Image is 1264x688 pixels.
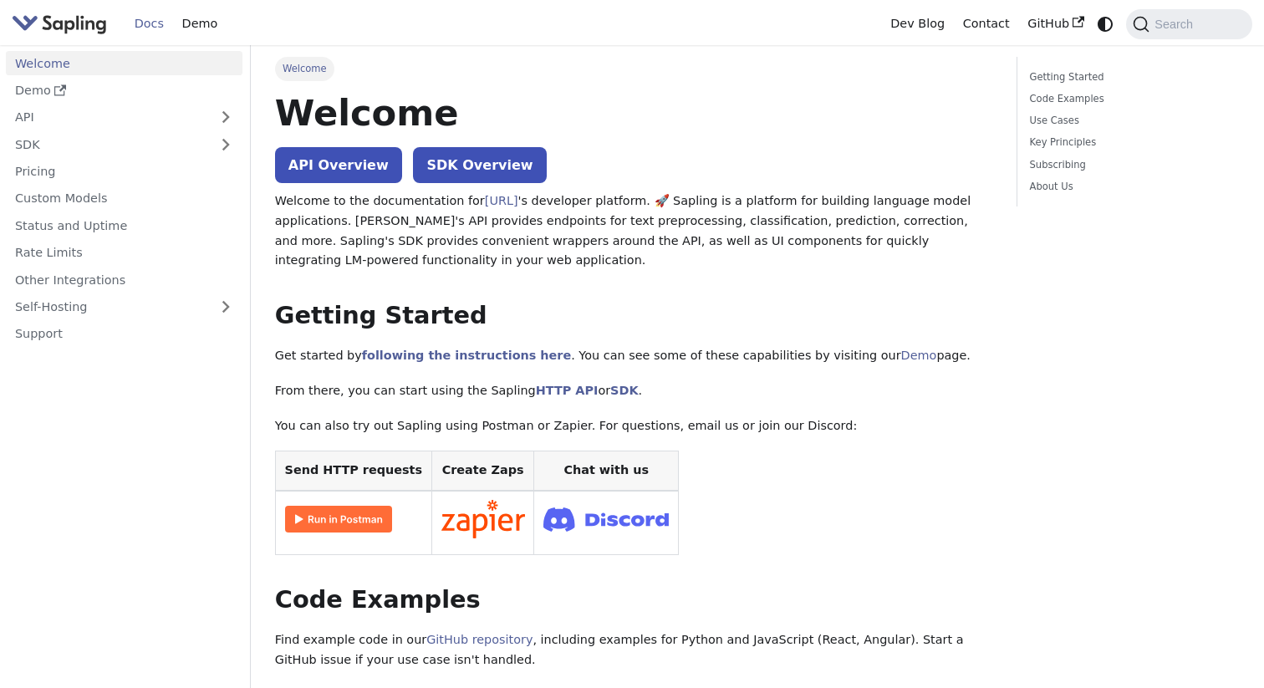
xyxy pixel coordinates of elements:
[6,79,242,103] a: Demo
[1030,91,1234,107] a: Code Examples
[901,349,937,362] a: Demo
[536,384,599,397] a: HTTP API
[6,132,209,156] a: SDK
[12,12,107,36] img: Sapling.ai
[275,451,431,491] th: Send HTTP requests
[275,57,334,80] span: Welcome
[6,51,242,75] a: Welcome
[275,57,993,80] nav: Breadcrumbs
[209,105,242,130] button: Expand sidebar category 'API'
[954,11,1019,37] a: Contact
[610,384,638,397] a: SDK
[543,502,669,537] img: Join Discord
[1030,135,1234,150] a: Key Principles
[1030,113,1234,129] a: Use Cases
[173,11,227,37] a: Demo
[534,451,679,491] th: Chat with us
[1126,9,1251,39] button: Search (Command+K)
[275,90,993,135] h1: Welcome
[413,147,546,183] a: SDK Overview
[6,105,209,130] a: API
[275,630,993,670] p: Find example code in our , including examples for Python and JavaScript (React, Angular). Start a...
[1018,11,1093,37] a: GitHub
[6,241,242,265] a: Rate Limits
[125,11,173,37] a: Docs
[209,132,242,156] button: Expand sidebar category 'SDK'
[1030,179,1234,195] a: About Us
[275,147,402,183] a: API Overview
[431,451,534,491] th: Create Zaps
[275,191,993,271] p: Welcome to the documentation for 's developer platform. 🚀 Sapling is a platform for building lang...
[285,506,392,533] img: Run in Postman
[6,268,242,292] a: Other Integrations
[1030,69,1234,85] a: Getting Started
[275,585,993,615] h2: Code Examples
[275,381,993,401] p: From there, you can start using the Sapling or .
[6,160,242,184] a: Pricing
[6,213,242,237] a: Status and Uptime
[275,346,993,366] p: Get started by . You can see some of these capabilities by visiting our page.
[1030,157,1234,173] a: Subscribing
[441,500,525,538] img: Connect in Zapier
[12,12,113,36] a: Sapling.aiSapling.ai
[275,416,993,436] p: You can also try out Sapling using Postman or Zapier. For questions, email us or join our Discord:
[6,322,242,346] a: Support
[485,194,518,207] a: [URL]
[6,186,242,211] a: Custom Models
[275,301,993,331] h2: Getting Started
[426,633,533,646] a: GitHub repository
[1149,18,1203,31] span: Search
[881,11,953,37] a: Dev Blog
[362,349,571,362] a: following the instructions here
[6,295,242,319] a: Self-Hosting
[1093,12,1118,36] button: Switch between dark and light mode (currently system mode)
